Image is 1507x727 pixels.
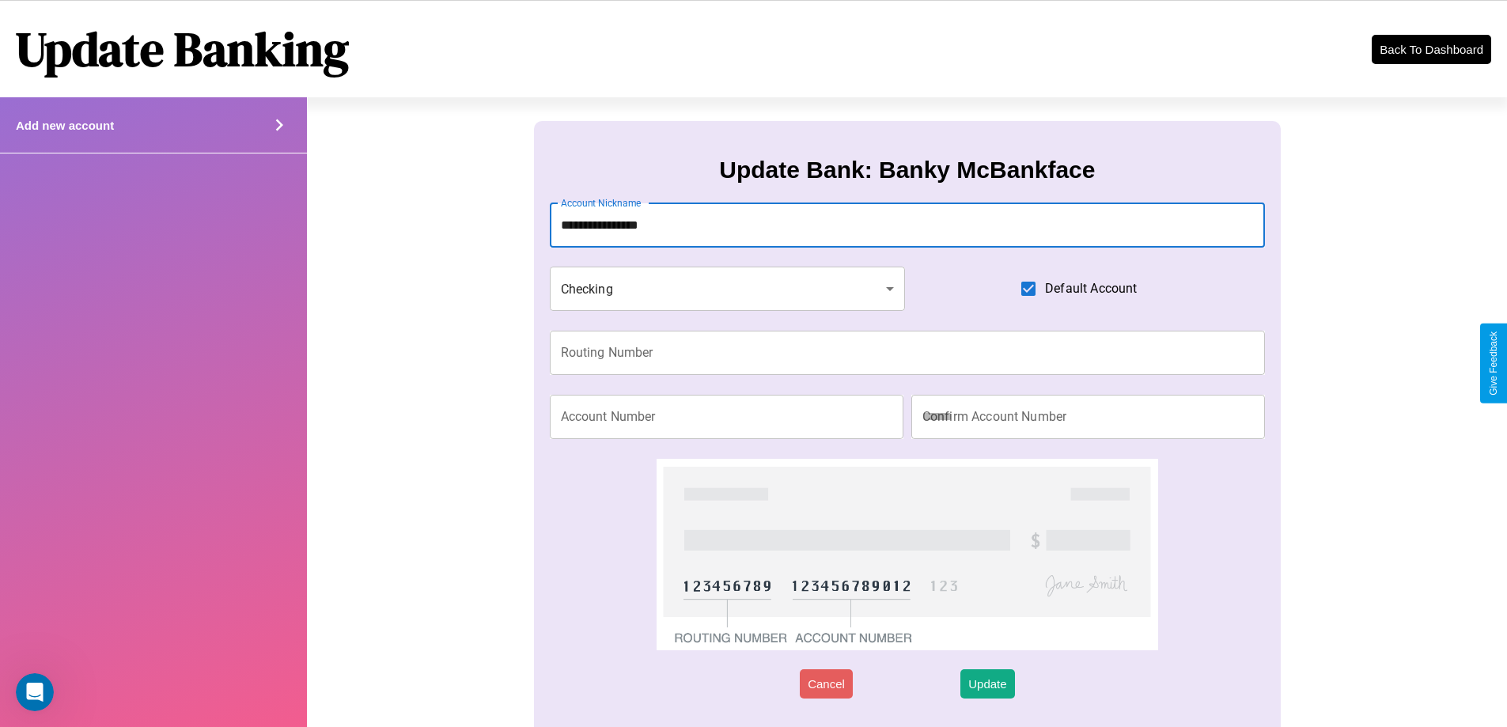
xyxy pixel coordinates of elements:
span: Default Account [1045,279,1137,298]
div: Checking [550,267,906,311]
h1: Update Banking [16,17,349,81]
h3: Update Bank: Banky McBankface [719,157,1095,184]
button: Update [960,669,1014,699]
button: Back To Dashboard [1372,35,1491,64]
div: Give Feedback [1488,331,1499,396]
h4: Add new account [16,119,114,132]
img: check [657,459,1157,650]
button: Cancel [800,669,853,699]
label: Account Nickname [561,196,642,210]
iframe: Intercom live chat [16,673,54,711]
